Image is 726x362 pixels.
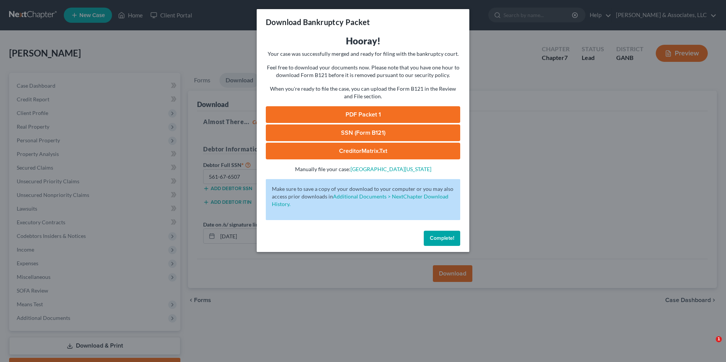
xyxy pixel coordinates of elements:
[266,64,460,79] p: Feel free to download your documents now. Please note that you have one hour to download Form B12...
[266,124,460,141] a: SSN (Form B121)
[266,35,460,47] h3: Hooray!
[266,85,460,100] p: When you're ready to file the case, you can upload the Form B121 in the Review and File section.
[716,336,722,342] span: 1
[430,235,454,241] span: Complete!
[266,17,370,27] h3: Download Bankruptcy Packet
[700,336,718,354] iframe: Intercom live chat
[266,106,460,123] a: PDF Packet 1
[272,193,448,207] a: Additional Documents > NextChapter Download History.
[266,165,460,173] p: Manually file your case:
[266,50,460,58] p: Your case was successfully merged and ready for filing with the bankruptcy court.
[272,185,454,208] p: Make sure to save a copy of your download to your computer or you may also access prior downloads in
[266,143,460,159] a: CreditorMatrix.txt
[350,166,431,172] a: [GEOGRAPHIC_DATA][US_STATE]
[424,231,460,246] button: Complete!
